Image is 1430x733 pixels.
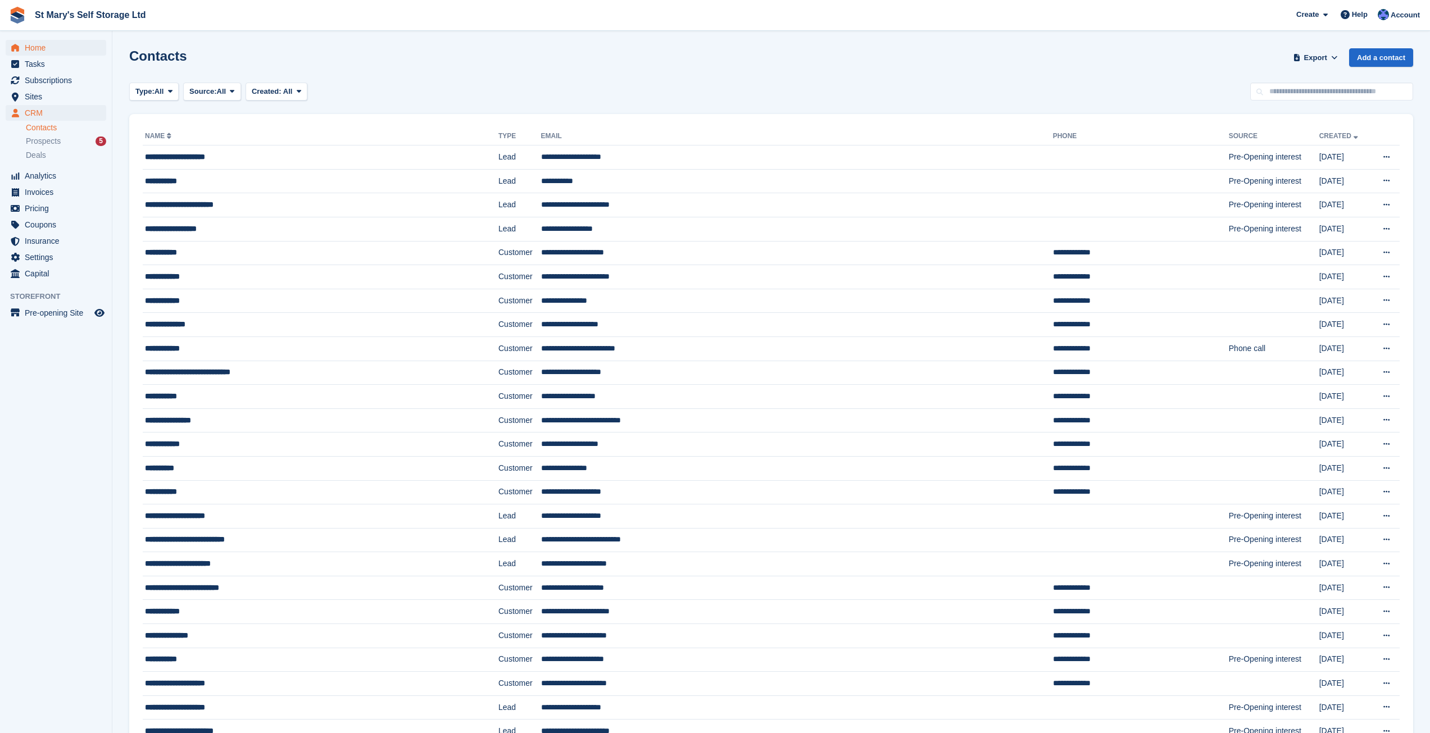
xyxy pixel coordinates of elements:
[6,305,106,321] a: menu
[6,249,106,265] a: menu
[498,600,541,624] td: Customer
[498,145,541,170] td: Lead
[1319,695,1370,720] td: [DATE]
[1319,361,1370,385] td: [DATE]
[252,87,282,95] span: Created:
[26,122,106,133] a: Contacts
[1319,456,1370,480] td: [DATE]
[30,6,151,24] a: St Mary's Self Storage Ltd
[498,241,541,265] td: Customer
[498,576,541,600] td: Customer
[498,313,541,337] td: Customer
[1319,624,1370,648] td: [DATE]
[25,105,92,121] span: CRM
[1319,132,1360,140] a: Created
[1229,695,1319,720] td: Pre-Opening interest
[1319,528,1370,552] td: [DATE]
[1319,169,1370,193] td: [DATE]
[498,217,541,241] td: Lead
[1319,648,1370,672] td: [DATE]
[498,648,541,672] td: Customer
[1391,10,1420,21] span: Account
[1229,528,1319,552] td: Pre-Opening interest
[498,528,541,552] td: Lead
[1319,480,1370,504] td: [DATE]
[96,136,106,146] div: 5
[498,695,541,720] td: Lead
[26,149,106,161] a: Deals
[498,552,541,576] td: Lead
[6,201,106,216] a: menu
[1229,504,1319,529] td: Pre-Opening interest
[1229,336,1319,361] td: Phone call
[6,72,106,88] a: menu
[1229,145,1319,170] td: Pre-Opening interest
[6,233,106,249] a: menu
[498,624,541,648] td: Customer
[1319,313,1370,337] td: [DATE]
[498,504,541,529] td: Lead
[1319,504,1370,529] td: [DATE]
[10,291,112,302] span: Storefront
[1053,128,1229,145] th: Phone
[498,265,541,289] td: Customer
[1319,576,1370,600] td: [DATE]
[498,432,541,457] td: Customer
[189,86,216,97] span: Source:
[1229,552,1319,576] td: Pre-Opening interest
[25,305,92,321] span: Pre-opening Site
[1352,9,1368,20] span: Help
[498,128,541,145] th: Type
[1291,48,1340,67] button: Export
[498,408,541,432] td: Customer
[498,336,541,361] td: Customer
[246,83,307,101] button: Created: All
[1229,648,1319,672] td: Pre-Opening interest
[283,87,293,95] span: All
[1319,289,1370,313] td: [DATE]
[1319,265,1370,289] td: [DATE]
[25,72,92,88] span: Subscriptions
[1229,217,1319,241] td: Pre-Opening interest
[1349,48,1413,67] a: Add a contact
[498,385,541,409] td: Customer
[541,128,1053,145] th: Email
[1319,432,1370,457] td: [DATE]
[6,266,106,281] a: menu
[498,289,541,313] td: Customer
[498,480,541,504] td: Customer
[25,201,92,216] span: Pricing
[1319,217,1370,241] td: [DATE]
[25,40,92,56] span: Home
[25,89,92,104] span: Sites
[183,83,241,101] button: Source: All
[1229,169,1319,193] td: Pre-Opening interest
[145,132,174,140] a: Name
[6,217,106,233] a: menu
[1319,552,1370,576] td: [DATE]
[498,672,541,696] td: Customer
[26,136,61,147] span: Prospects
[1304,52,1327,63] span: Export
[1319,145,1370,170] td: [DATE]
[1296,9,1319,20] span: Create
[1319,672,1370,696] td: [DATE]
[1229,193,1319,217] td: Pre-Opening interest
[1319,336,1370,361] td: [DATE]
[1378,9,1389,20] img: Matthew Keenan
[155,86,164,97] span: All
[6,56,106,72] a: menu
[25,168,92,184] span: Analytics
[93,306,106,320] a: Preview store
[498,456,541,480] td: Customer
[25,249,92,265] span: Settings
[135,86,155,97] span: Type:
[217,86,226,97] span: All
[1319,408,1370,432] td: [DATE]
[25,233,92,249] span: Insurance
[1319,385,1370,409] td: [DATE]
[129,83,179,101] button: Type: All
[26,150,46,161] span: Deals
[9,7,26,24] img: stora-icon-8386f47178a22dfd0bd8f6a31ec36ba5ce8667c1dd55bd0f319d3a0aa187defe.svg
[1319,600,1370,624] td: [DATE]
